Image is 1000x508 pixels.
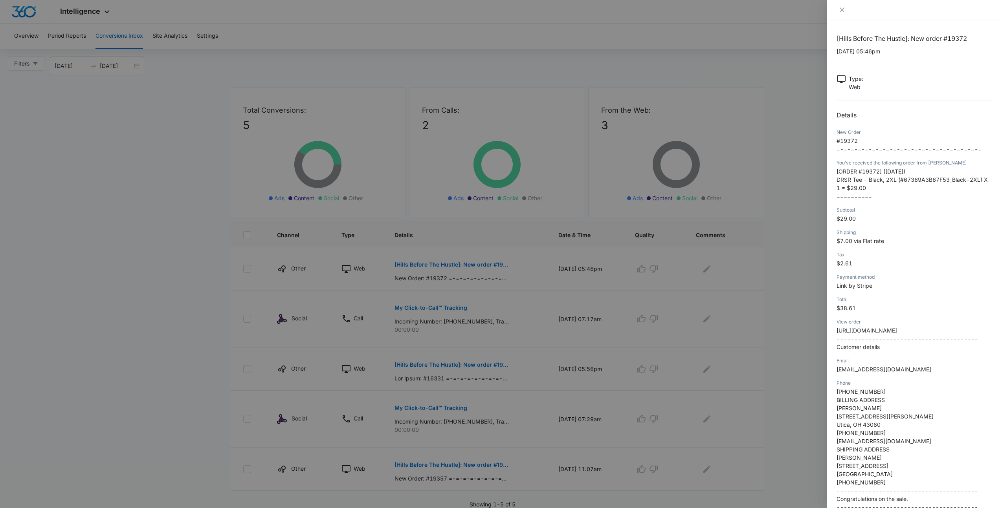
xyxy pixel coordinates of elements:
[837,366,931,373] span: [EMAIL_ADDRESS][DOMAIN_NAME]
[837,229,991,236] div: Shipping
[837,471,893,477] span: [GEOGRAPHIC_DATA]
[837,318,991,325] div: View order
[837,344,880,350] span: Customer details
[837,327,897,334] span: [URL][DOMAIN_NAME]
[837,238,884,244] span: $7.00 via Flat rate
[837,296,991,303] div: Total
[837,357,991,364] div: Email
[837,413,934,420] span: [STREET_ADDRESS][PERSON_NAME]
[837,137,858,144] span: #19372
[837,429,886,436] span: [PHONE_NUMBER]
[837,168,905,175] span: [ORDER #19372] ([DATE])
[837,495,908,502] span: Congratulations on the sale.
[837,446,890,453] span: SHIPPING ADDRESS
[837,397,885,403] span: BILLING ADDRESS
[837,380,991,387] div: Phone
[849,75,863,83] p: Type :
[837,305,856,311] span: $38.61
[839,7,845,13] span: close
[837,159,991,166] div: You’ve received the following order from [PERSON_NAME]
[837,34,991,43] h1: [Hills Before The Hustle]: New order #19372
[837,462,888,469] span: [STREET_ADDRESS]
[837,206,991,214] div: Subtotal
[837,274,991,281] div: Payment method
[837,335,978,342] span: ----------------------------------------
[837,110,991,120] h2: Details
[837,438,931,444] span: [EMAIL_ADDRESS][DOMAIN_NAME]
[837,176,988,191] span: DRSR Tee - Black, 2XL (#67369A3B67F53_Black-2XL) X 1 = $29.00
[837,421,881,428] span: Utica, OH 43080
[837,282,872,289] span: Link by Stripe
[837,6,848,13] button: Close
[837,251,991,258] div: Tax
[837,47,991,55] p: [DATE] 05:46pm
[837,479,886,486] span: [PHONE_NUMBER]
[837,388,886,395] span: [PHONE_NUMBER]
[837,454,882,461] span: [PERSON_NAME]
[837,129,991,136] div: New Order
[837,193,872,199] span: ==========
[837,146,982,152] span: =-=-=-=-=-=-=-=-=-=-=-=-=-=-=-=-=-=-=-=-=
[837,260,852,267] span: $2.61
[849,83,863,91] p: Web
[837,215,856,222] span: $29.00
[837,405,882,411] span: [PERSON_NAME]
[837,487,978,494] span: ----------------------------------------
